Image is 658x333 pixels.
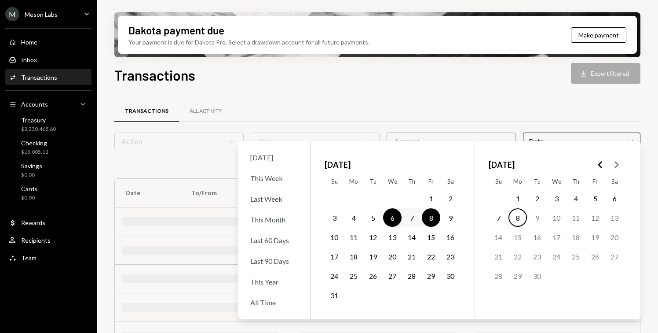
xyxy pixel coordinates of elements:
[115,179,181,207] th: Date
[508,228,527,246] button: Monday, September 15th, 2025
[128,23,224,37] div: Dakota payment due
[114,66,195,84] h1: Transactions
[179,100,232,122] a: All Activity
[344,266,363,285] button: Monday, August 25th, 2025
[586,247,604,266] button: Friday, September 26th, 2025
[125,107,168,115] div: Transactions
[441,247,460,266] button: Saturday, August 23rd, 2025
[21,56,37,63] div: Inbox
[5,250,91,266] a: Team
[245,169,303,188] div: This Week
[5,34,91,50] a: Home
[5,137,91,158] a: Checking$13,005.11
[422,189,440,207] button: Friday, August 1st, 2025
[566,174,585,189] th: Thursday
[441,189,460,207] button: Saturday, August 2nd, 2025
[245,231,303,250] div: Last 60 Days
[585,174,605,189] th: Friday
[422,247,440,266] button: Friday, August 22nd, 2025
[21,116,56,124] div: Treasury
[605,189,624,207] button: Saturday, September 6th, 2025
[441,266,460,285] button: Saturday, August 30th, 2025
[363,174,383,189] th: Tuesday
[5,114,91,135] a: Treasury$3,230,465.60
[245,148,303,167] div: [DATE]
[567,208,585,227] button: Thursday, September 11th, 2025
[383,266,402,285] button: Wednesday, August 27th, 2025
[5,69,91,85] a: Transactions
[528,228,546,246] button: Tuesday, September 16th, 2025
[344,247,363,266] button: Monday, August 18th, 2025
[21,162,42,170] div: Savings
[586,228,604,246] button: Friday, September 19th, 2025
[508,247,527,266] button: Monday, September 22nd, 2025
[344,228,363,246] button: Monday, August 11th, 2025
[5,96,91,112] a: Accounts
[383,228,402,246] button: Wednesday, August 13th, 2025
[571,27,626,43] button: Make payment
[508,266,527,285] button: Monday, September 29th, 2025
[422,266,440,285] button: Friday, August 29th, 2025
[441,228,460,246] button: Saturday, August 16th, 2025
[5,159,91,181] a: Savings$0.00
[21,194,37,202] div: $0.00
[21,185,37,192] div: Cards
[325,155,351,174] span: [DATE]
[21,38,37,46] div: Home
[245,189,303,208] div: Last Week
[605,247,624,266] button: Saturday, September 27th, 2025
[508,189,527,207] button: Monday, September 1st, 2025
[402,247,421,266] button: Thursday, August 21st, 2025
[181,179,266,207] th: To/From
[245,252,303,270] div: Last 90 Days
[128,37,369,47] div: Your payment is due for Dakota Pro. Select a drawdown account for all future payments.
[190,107,222,115] div: All Activity
[402,174,421,189] th: Thursday
[608,157,624,173] button: Go to the Next Month
[605,174,624,189] th: Saturday
[489,174,508,189] th: Sunday
[364,247,382,266] button: Tuesday, August 19th, 2025
[344,208,363,227] button: Monday, August 4th, 2025
[586,189,604,207] button: Friday, September 5th, 2025
[364,266,382,285] button: Tuesday, August 26th, 2025
[245,293,303,312] div: All Time
[441,174,460,189] th: Saturday
[325,174,460,305] table: August 2025
[325,208,344,227] button: Sunday, August 3rd, 2025
[489,208,508,227] button: Sunday, September 7th, 2025
[528,208,546,227] button: Tuesday, September 9th, 2025
[325,174,344,189] th: Sunday
[21,126,56,133] div: $3,230,465.60
[508,208,527,227] button: Today, Monday, September 8th, 2025
[245,272,303,291] div: This Year
[402,266,421,285] button: Thursday, August 28th, 2025
[364,208,382,227] button: Tuesday, August 5th, 2025
[21,237,51,244] div: Recipients
[387,133,516,150] div: Account
[325,228,344,246] button: Sunday, August 10th, 2025
[344,174,363,189] th: Monday
[364,228,382,246] button: Tuesday, August 12th, 2025
[422,228,440,246] button: Friday, August 15th, 2025
[5,215,91,230] a: Rewards
[21,171,42,179] div: $0.00
[567,228,585,246] button: Thursday, September 18th, 2025
[489,228,508,246] button: Sunday, September 14th, 2025
[489,266,508,285] button: Sunday, September 28th, 2025
[21,139,48,147] div: Checking
[527,174,547,189] th: Tuesday
[21,219,45,226] div: Rewards
[5,52,91,67] a: Inbox
[383,174,402,189] th: Wednesday
[5,182,91,203] a: Cards$0.00
[547,174,566,189] th: Wednesday
[114,100,179,122] a: Transactions
[25,11,58,18] div: Meson Labs
[528,247,546,266] button: Tuesday, September 23rd, 2025
[21,254,37,262] div: Team
[605,228,624,246] button: Saturday, September 20th, 2025
[547,228,566,246] button: Wednesday, September 17th, 2025
[5,7,19,21] div: M
[489,174,624,305] table: September 2025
